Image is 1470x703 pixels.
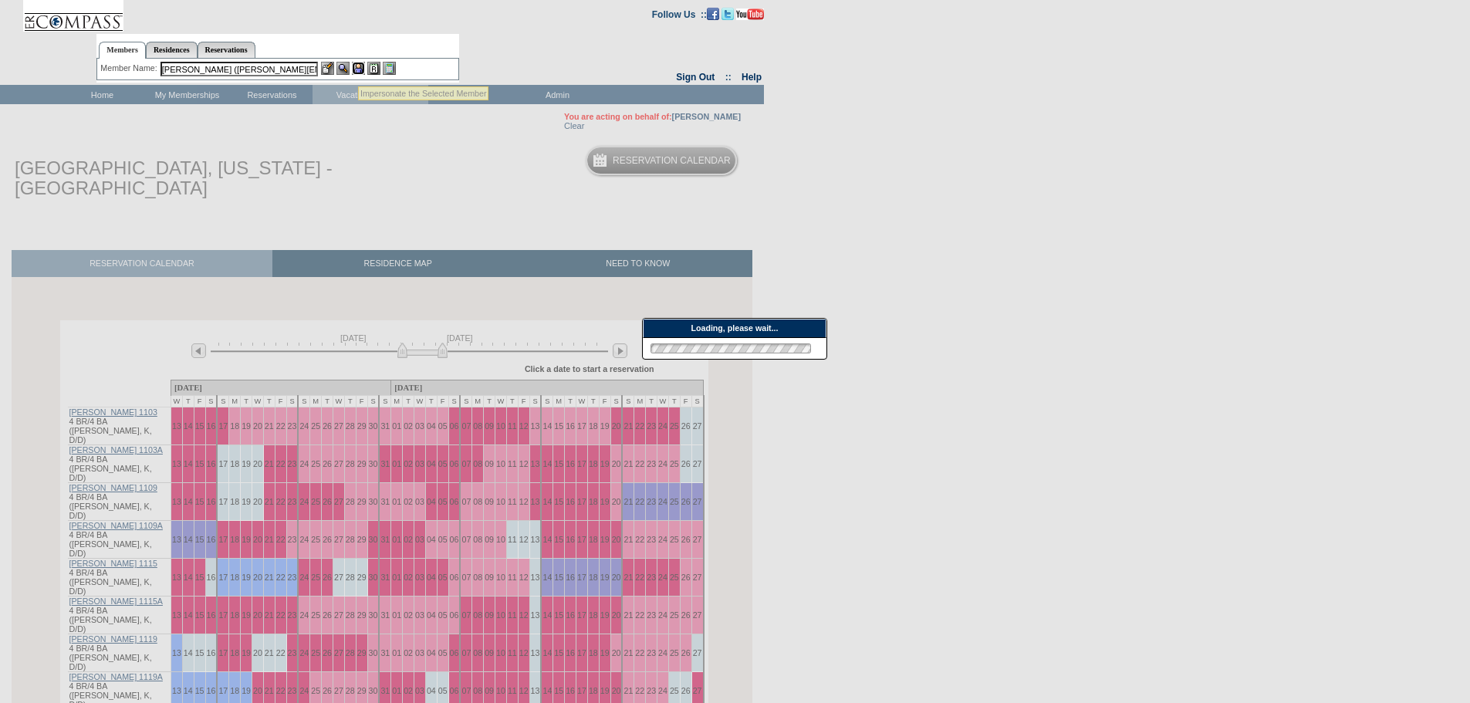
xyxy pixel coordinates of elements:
a: Subscribe to our YouTube Channel [736,8,764,18]
img: Impersonate [352,62,365,75]
img: b_calculator.gif [383,62,396,75]
img: loading.gif [646,341,816,356]
a: Become our fan on Facebook [707,8,719,18]
div: Member Name: [100,62,160,75]
td: Follow Us :: [652,8,707,20]
a: Sign Out [676,72,715,83]
a: Reservations [198,42,255,58]
img: View [336,62,350,75]
span: :: [725,72,732,83]
img: Follow us on Twitter [721,8,734,20]
a: Follow us on Twitter [721,8,734,18]
a: Help [742,72,762,83]
img: Become our fan on Facebook [707,8,719,20]
div: Loading, please wait... [643,319,826,338]
a: Members [99,42,146,59]
img: b_edit.gif [321,62,334,75]
img: Subscribe to our YouTube Channel [736,8,764,20]
img: Reservations [367,62,380,75]
a: Residences [146,42,198,58]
